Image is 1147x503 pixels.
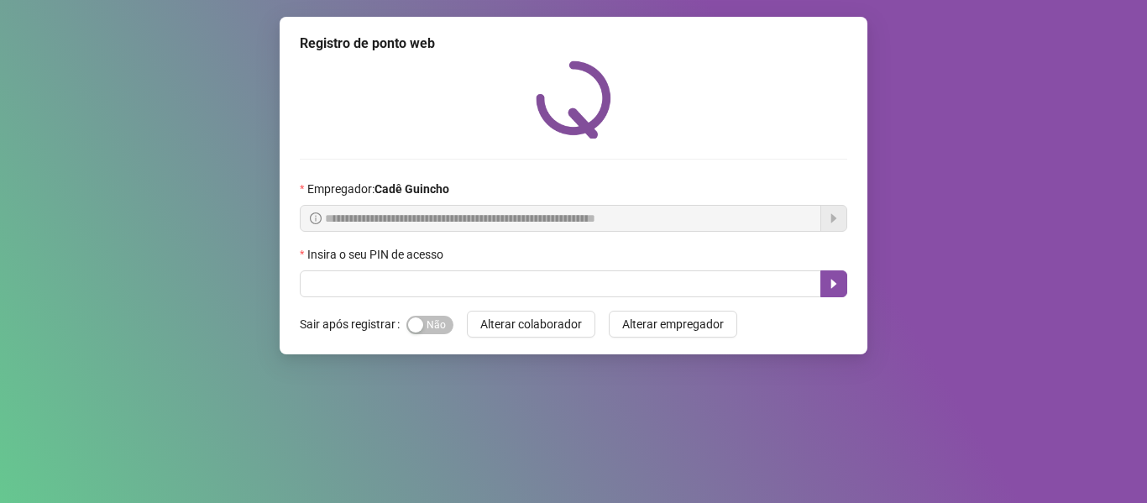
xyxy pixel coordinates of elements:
[310,212,322,224] span: info-circle
[300,311,406,338] label: Sair após registrar
[374,182,449,196] strong: Cadê Guincho
[480,315,582,333] span: Alterar colaborador
[467,311,595,338] button: Alterar colaborador
[300,34,847,54] div: Registro de ponto web
[622,315,724,333] span: Alterar empregador
[609,311,737,338] button: Alterar empregador
[827,277,841,291] span: caret-right
[536,60,611,139] img: QRPoint
[307,180,449,198] span: Empregador :
[300,245,454,264] label: Insira o seu PIN de acesso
